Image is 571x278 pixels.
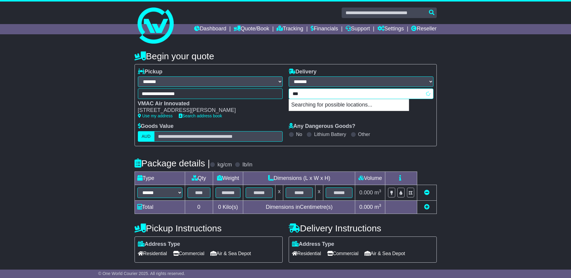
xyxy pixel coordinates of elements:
span: Residential [138,249,167,258]
a: Financials [311,24,338,34]
td: 0 [185,200,213,214]
span: m [374,190,381,196]
td: Qty [185,171,213,185]
span: m [374,204,381,210]
span: 0 [218,204,221,210]
sup: 3 [379,203,381,208]
span: Air & Sea Depot [365,249,405,258]
span: © One World Courier 2025. All rights reserved. [98,271,185,276]
div: [STREET_ADDRESS][PERSON_NAME] [138,107,277,114]
label: Address Type [292,241,334,248]
label: Other [358,131,370,137]
td: Kilo(s) [213,200,243,214]
label: No [296,131,302,137]
label: Lithium Battery [314,131,346,137]
h4: Delivery Instructions [289,223,437,233]
label: AUD [138,131,155,142]
a: Dashboard [194,24,226,34]
a: Quote/Book [234,24,269,34]
label: Address Type [138,241,180,248]
h4: Package details | [135,158,210,168]
a: Use my address [138,113,173,118]
span: Commercial [327,249,358,258]
td: Total [135,200,185,214]
span: 0.000 [359,190,373,196]
label: Any Dangerous Goods? [289,123,355,130]
a: Remove this item [424,190,430,196]
span: Air & Sea Depot [210,249,251,258]
td: Dimensions in Centimetre(s) [243,200,355,214]
td: Dimensions (L x W x H) [243,171,355,185]
h4: Pickup Instructions [135,223,283,233]
a: Add new item [424,204,430,210]
td: x [315,185,323,200]
a: Tracking [277,24,303,34]
span: Commercial [173,249,204,258]
span: 0.000 [359,204,373,210]
a: Support [346,24,370,34]
td: x [275,185,283,200]
td: Weight [213,171,243,185]
td: Volume [355,171,385,185]
label: kg/cm [217,162,232,168]
span: Residential [292,249,321,258]
div: VMAC Air Innovated [138,100,277,107]
label: lb/in [242,162,252,168]
a: Search address book [179,113,222,118]
td: Type [135,171,185,185]
h4: Begin your quote [135,51,437,61]
label: Delivery [289,69,317,75]
a: Settings [377,24,404,34]
sup: 3 [379,189,381,193]
label: Pickup [138,69,163,75]
typeahead: Please provide city [289,88,433,99]
a: Reseller [411,24,436,34]
label: Goods Value [138,123,174,130]
p: Searching for possible locations... [289,99,409,111]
